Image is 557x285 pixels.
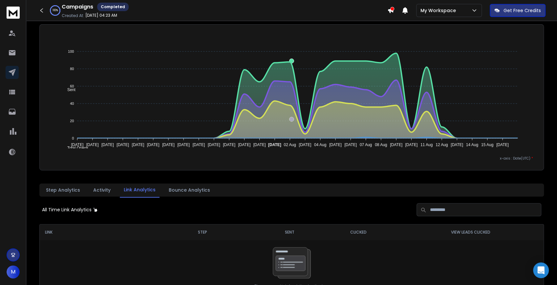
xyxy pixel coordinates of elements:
[329,142,342,147] tspan: [DATE]
[89,183,115,197] button: Activity
[50,156,533,161] p: x-axis : Date(UTC)
[68,49,74,53] tspan: 100
[187,224,260,240] th: STEP
[97,3,129,11] div: Completed
[147,142,160,147] tspan: [DATE]
[319,224,398,240] th: CLICKED
[503,7,541,14] p: Get Free Credits
[7,7,20,19] img: logo
[420,142,433,147] tspan: 11 Aug
[496,142,509,147] tspan: [DATE]
[7,265,20,278] button: M
[165,183,214,197] button: Bounce Analytics
[86,142,99,147] tspan: [DATE]
[490,4,546,17] button: Get Free Credits
[132,142,144,147] tspan: [DATE]
[117,142,129,147] tspan: [DATE]
[85,13,117,18] p: [DATE] 04:23 AM
[70,84,74,88] tspan: 60
[314,142,326,147] tspan: 04 Aug
[223,142,235,147] tspan: [DATE]
[42,206,92,213] p: All Time Link Analytics
[62,87,75,92] span: Sent
[177,142,190,147] tspan: [DATE]
[62,146,88,150] span: Total Opens
[40,224,187,240] th: LINK
[120,182,160,198] button: Link Analytics
[53,9,58,12] p: 100 %
[72,136,74,140] tspan: 0
[70,67,74,71] tspan: 80
[62,13,84,18] p: Created At:
[533,262,549,278] div: Open Intercom Messenger
[71,142,83,147] tspan: [DATE]
[238,142,250,147] tspan: [DATE]
[397,224,544,240] th: VIEW LEADS CLICKED
[253,142,266,147] tspan: [DATE]
[284,142,296,147] tspan: 02 Aug
[162,142,175,147] tspan: [DATE]
[70,119,74,123] tspan: 20
[42,183,84,197] button: Step Analytics
[268,142,281,147] tspan: [DATE]
[192,142,205,147] tspan: [DATE]
[451,142,463,147] tspan: [DATE]
[101,142,114,147] tspan: [DATE]
[390,142,402,147] tspan: [DATE]
[420,7,459,14] p: My Workspace
[70,102,74,105] tspan: 40
[62,3,93,11] h1: Campaigns
[299,142,311,147] tspan: [DATE]
[208,142,220,147] tspan: [DATE]
[405,142,418,147] tspan: [DATE]
[360,142,372,147] tspan: 07 Aug
[260,224,319,240] th: SENT
[466,142,478,147] tspan: 14 Aug
[375,142,387,147] tspan: 08 Aug
[344,142,357,147] tspan: [DATE]
[481,142,493,147] tspan: 15 Aug
[436,142,448,147] tspan: 12 Aug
